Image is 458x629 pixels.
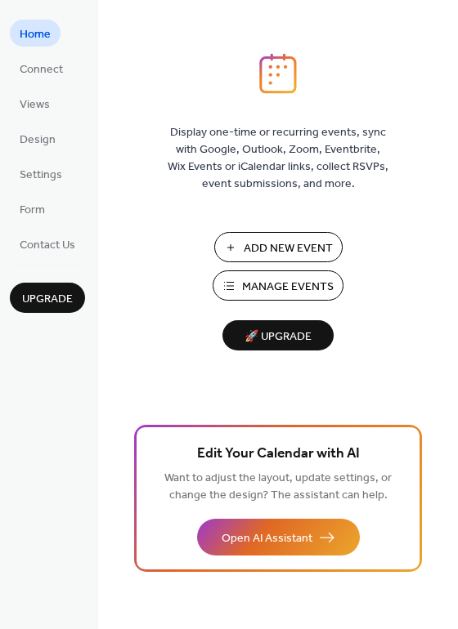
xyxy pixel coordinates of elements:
[10,125,65,152] a: Design
[214,232,343,262] button: Add New Event
[10,20,61,47] a: Home
[20,61,63,78] span: Connect
[222,530,312,547] span: Open AI Assistant
[10,195,55,222] a: Form
[244,240,333,257] span: Add New Event
[197,443,360,466] span: Edit Your Calendar with AI
[168,124,388,193] span: Display one-time or recurring events, sync with Google, Outlook, Zoom, Eventbrite, Wix Events or ...
[164,467,392,506] span: Want to adjust the layout, update settings, or change the design? The assistant can help.
[242,279,334,296] span: Manage Events
[259,53,297,94] img: logo_icon.svg
[20,202,45,219] span: Form
[10,90,60,117] a: Views
[10,283,85,313] button: Upgrade
[222,320,334,350] button: 🚀 Upgrade
[10,55,73,82] a: Connect
[197,519,360,555] button: Open AI Assistant
[22,291,73,308] span: Upgrade
[20,96,50,114] span: Views
[20,237,75,254] span: Contact Us
[213,270,343,301] button: Manage Events
[10,160,72,187] a: Settings
[10,230,85,257] a: Contact Us
[20,132,56,149] span: Design
[232,326,324,348] span: 🚀 Upgrade
[20,167,62,184] span: Settings
[20,26,51,43] span: Home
